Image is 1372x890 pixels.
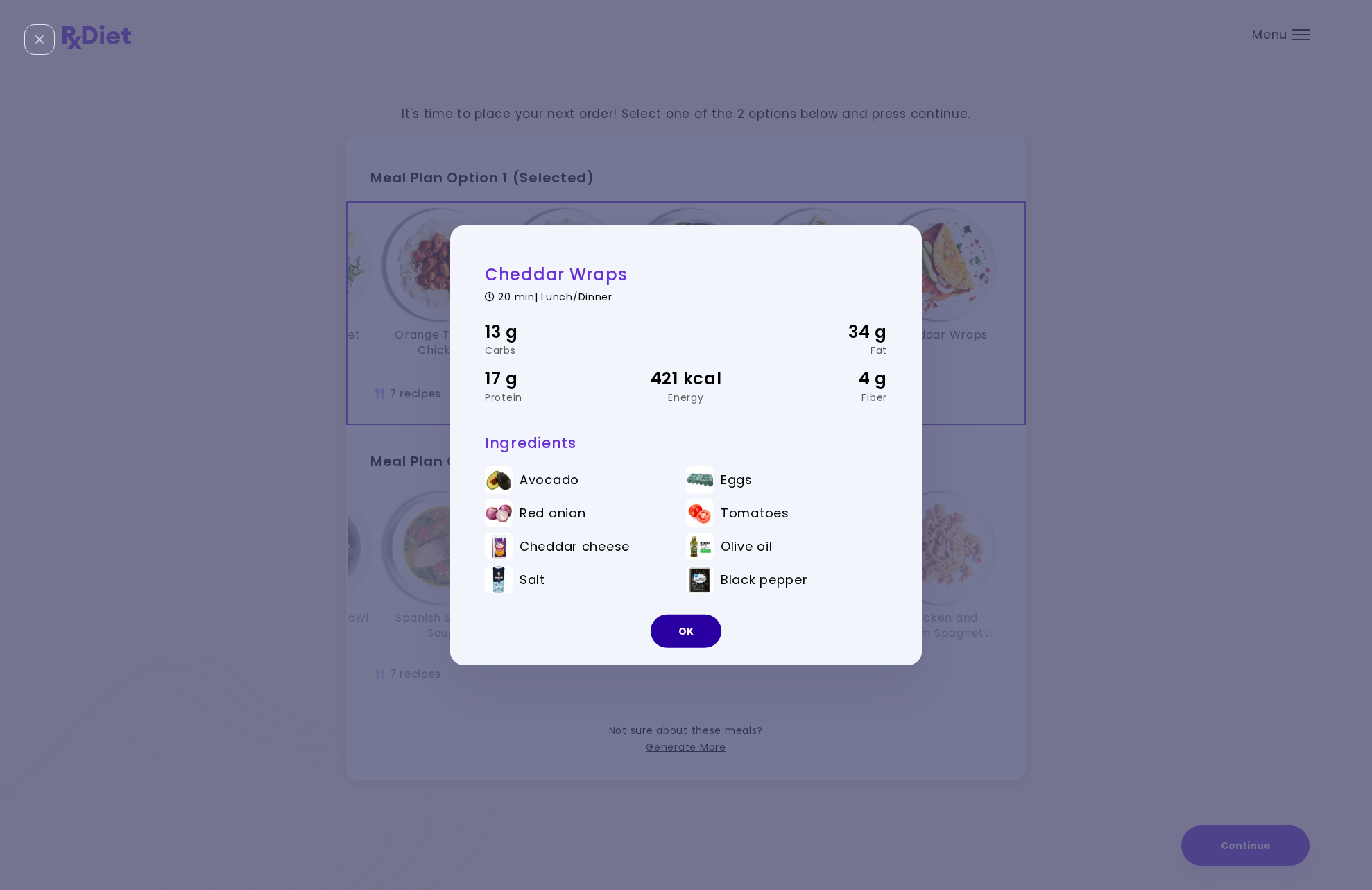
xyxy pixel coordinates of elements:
[721,572,808,588] span: Black pepper
[485,392,619,402] div: Protein
[485,433,887,452] h3: Ingredients
[753,345,887,355] div: Fat
[24,24,55,55] div: Close
[753,319,887,345] div: 34 g
[721,506,789,521] span: Tomatoes
[651,615,721,648] button: OK
[520,506,585,521] span: Red onion
[753,366,887,392] div: 4 g
[619,392,753,402] div: Energy
[485,289,887,302] div: 20 min | Lunch/Dinner
[520,539,630,554] span: Cheddar cheese
[485,263,887,284] h2: Cheddar Wraps
[485,345,619,355] div: Carbs
[721,472,753,488] span: Eggs
[619,366,753,392] div: 421 kcal
[520,572,545,588] span: Salt
[721,539,772,554] span: Olive oil
[485,319,619,345] div: 13 g
[753,392,887,402] div: Fiber
[520,472,579,488] span: Avocado
[485,366,619,392] div: 17 g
